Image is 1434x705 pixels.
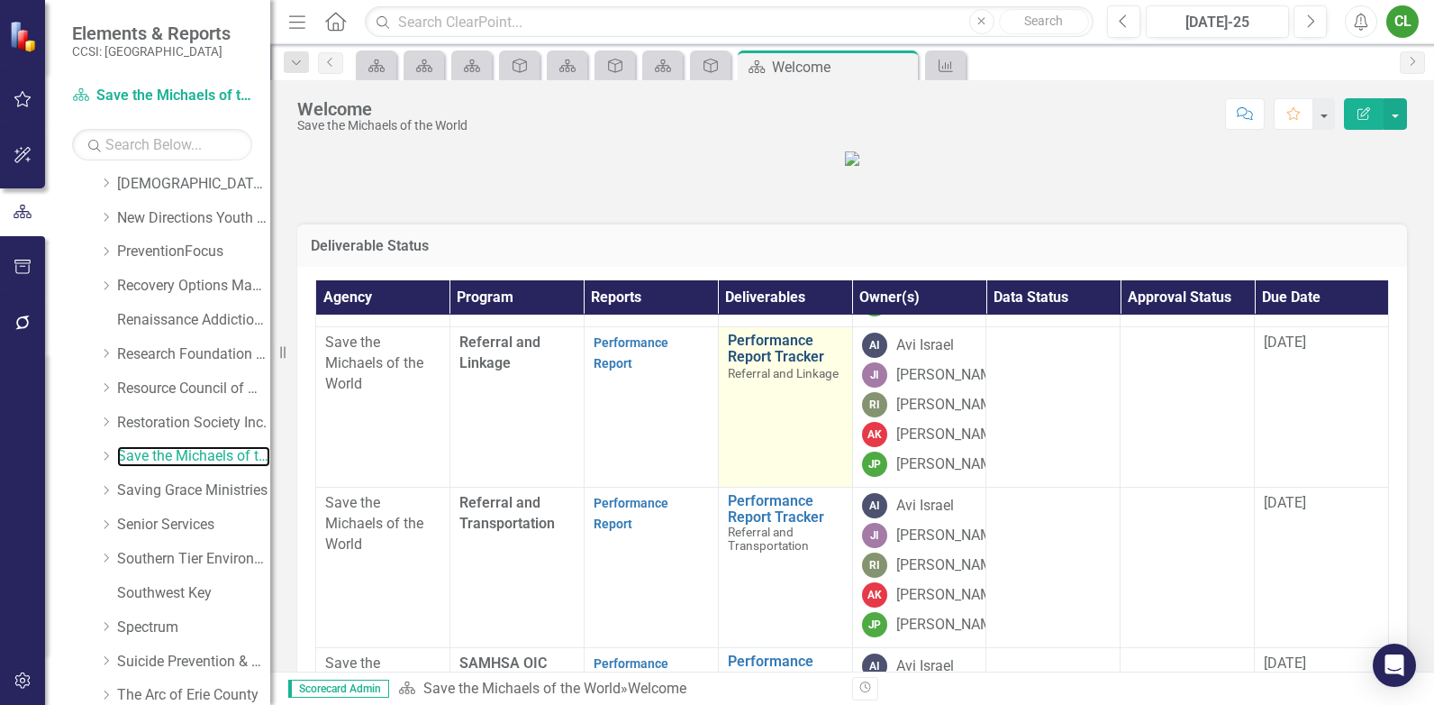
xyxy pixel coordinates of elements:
a: Performance Report [594,496,668,531]
a: Senior Services [117,515,270,536]
div: [PERSON_NAME] [896,365,1004,386]
a: Performance Report [594,656,668,691]
td: Double-Click to Edit [1121,327,1255,488]
a: Save the Michaels of the World [72,86,252,106]
p: Save the Michaels of the World [325,333,440,395]
div: AI [862,654,887,679]
a: PreventionFocus [117,242,270,262]
span: Referral and Transportation [728,525,809,553]
td: Double-Click to Edit [316,488,450,648]
div: Avi Israel [896,656,954,677]
span: Referral and Linkage [728,366,839,380]
span: SAMHSA OIC Transport [459,655,547,692]
div: AI [862,333,887,358]
a: Southern Tier Environments for Living [117,549,270,570]
span: Search [1024,14,1063,28]
small: CCSI: [GEOGRAPHIC_DATA] [72,44,231,59]
h3: Deliverable Status [311,238,1393,254]
div: [PERSON_NAME] [896,585,1004,606]
td: Double-Click to Edit Right Click for Context Menu [718,327,852,488]
span: [DATE] [1264,494,1306,511]
button: Search [999,9,1089,34]
div: [PERSON_NAME] [896,615,1004,636]
a: New Directions Youth & Family Services, Inc. [117,208,270,229]
td: Double-Click to Edit Right Click for Context Menu [718,488,852,648]
a: Performance Report [594,335,668,371]
div: JI [862,523,887,548]
div: [PERSON_NAME] [896,454,1004,475]
td: Double-Click to Edit [1255,488,1389,648]
div: AI [862,493,887,518]
div: [PERSON_NAME] [896,395,1004,416]
p: Save the Michaels of the World [325,493,440,555]
div: RI [862,553,887,578]
a: Suicide Prevention & Crisis Services [117,652,270,673]
a: Performance Report Tracker [728,333,843,364]
td: Double-Click to Edit [986,488,1121,648]
td: Double-Click to Edit [852,488,986,648]
button: CL [1386,5,1419,38]
div: Avi Israel [896,335,954,356]
td: Double-Click to Edit [986,327,1121,488]
div: Save the Michaels of the World [297,119,467,133]
div: [PERSON_NAME] [896,425,1004,445]
td: Double-Click to Edit [316,327,450,488]
td: Double-Click to Edit [1121,488,1255,648]
div: JP [862,452,887,477]
a: Saving Grace Ministries [117,481,270,501]
img: STM_Logo2%20v2.jpg [845,151,859,166]
div: Welcome [297,99,467,119]
td: Double-Click to Edit [1255,327,1389,488]
a: Performance Report Tracker [728,654,843,685]
a: Resource Council of WNY [117,379,270,399]
div: RI [862,392,887,417]
a: Save the Michaels of the World [117,446,270,467]
img: ClearPoint Strategy [8,19,41,52]
span: Referral and Linkage [459,334,540,371]
a: Performance Report Tracker [728,493,843,525]
div: [DATE]-25 [1152,12,1283,33]
span: Referral and Transportation [459,494,555,532]
td: Double-Click to Edit [584,327,718,488]
div: [PERSON_NAME] [896,526,1004,546]
div: Welcome [628,680,686,697]
a: Research Foundation of SUNY [117,344,270,365]
td: Double-Click to Edit [584,488,718,648]
span: Scorecard Admin [288,680,389,698]
div: » [398,679,839,700]
div: Avi Israel [896,496,954,517]
div: AK [862,582,887,608]
a: Renaissance Addiction Services, Inc. [117,310,270,331]
input: Search Below... [72,129,252,160]
span: [DATE] [1264,334,1306,351]
div: JI [862,362,887,388]
div: AK [862,422,887,447]
a: [DEMOGRAPHIC_DATA] Comm Svces [117,174,270,195]
div: Open Intercom Messenger [1373,644,1416,687]
span: [DATE] [1264,655,1306,672]
input: Search ClearPoint... [365,6,1094,38]
div: JP [862,612,887,637]
a: Restoration Society Inc. [117,413,270,434]
span: Elements & Reports [72,23,231,44]
a: Save the Michaels of the World [423,680,621,697]
a: Spectrum [117,618,270,638]
td: Double-Click to Edit [852,327,986,488]
a: Recovery Options Made Easy [117,276,270,297]
div: [PERSON_NAME] [896,555,1004,576]
button: [DATE]-25 [1146,5,1289,38]
a: Southwest Key [117,583,270,604]
div: Welcome [772,56,913,78]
